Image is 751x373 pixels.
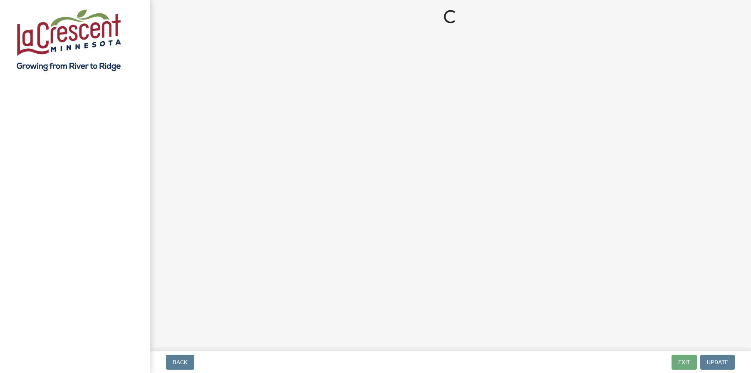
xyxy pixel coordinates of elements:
span: Update [707,359,728,366]
button: Exit [672,355,697,370]
button: Update [700,355,735,370]
img: City of La Crescent, Minnesota [17,9,121,71]
span: Back [173,359,188,366]
button: Back [166,355,194,370]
